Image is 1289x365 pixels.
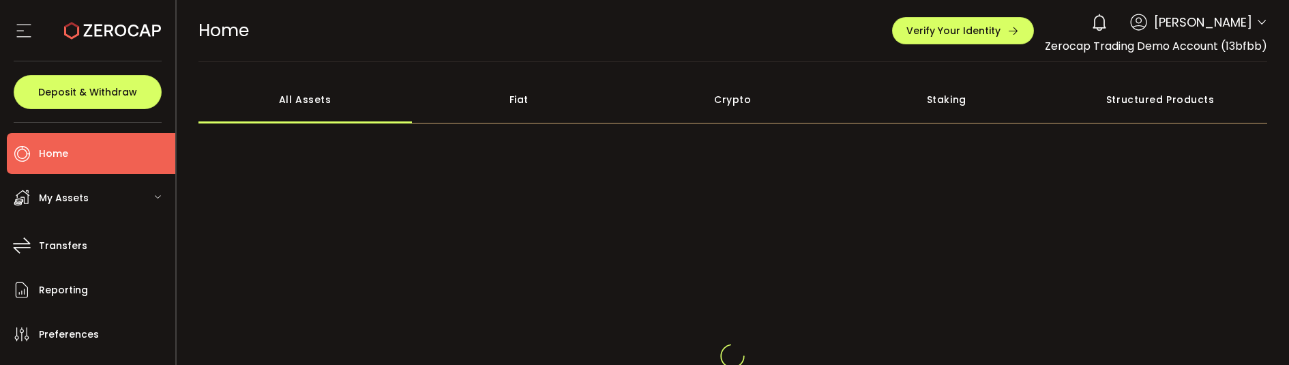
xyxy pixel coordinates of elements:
[39,236,87,256] span: Transfers
[39,280,88,300] span: Reporting
[14,75,162,109] button: Deposit & Withdraw
[626,76,840,123] div: Crypto
[840,76,1054,123] div: Staking
[1054,76,1268,123] div: Structured Products
[198,76,413,123] div: All Assets
[892,17,1034,44] button: Verify Your Identity
[38,87,137,97] span: Deposit & Withdraw
[39,188,89,208] span: My Assets
[1045,38,1267,54] span: Zerocap Trading Demo Account (13bfbb)
[39,325,99,345] span: Preferences
[198,18,249,42] span: Home
[906,26,1001,35] span: Verify Your Identity
[1154,13,1252,31] span: [PERSON_NAME]
[39,144,68,164] span: Home
[412,76,626,123] div: Fiat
